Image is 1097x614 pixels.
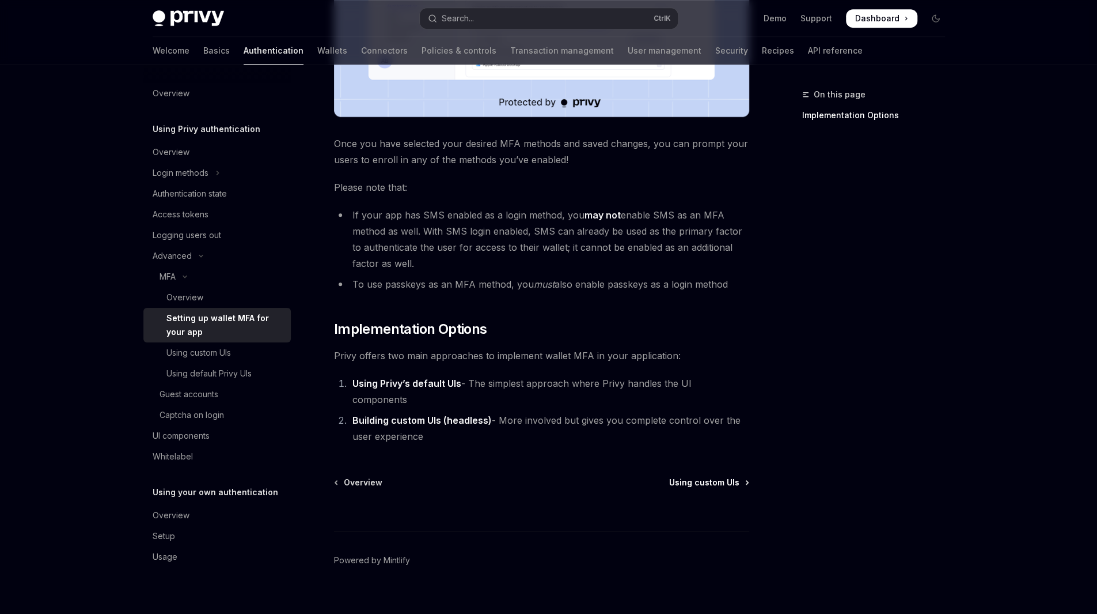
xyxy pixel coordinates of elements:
[143,225,291,246] a: Logging users out
[166,311,284,339] div: Setting up wallet MFA for your app
[143,342,291,363] a: Using custom UIs
[160,408,224,422] div: Captcha on login
[153,508,189,522] div: Overview
[153,166,208,180] div: Login methods
[203,37,230,65] a: Basics
[344,477,382,488] span: Overview
[143,163,291,183] button: Toggle Login methods section
[244,37,303,65] a: Authentication
[166,367,252,381] div: Using default Privy UIs
[422,37,496,65] a: Policies & controls
[334,320,487,338] span: Implementation Options
[510,37,614,65] a: Transaction management
[669,477,748,488] a: Using custom UIs
[802,106,954,125] a: Implementation Options
[153,37,189,65] a: Welcome
[846,9,917,28] a: Dashboard
[143,547,291,567] a: Usage
[352,415,492,426] strong: Building custom UIs (headless)
[143,505,291,526] a: Overview
[762,37,794,65] a: Recipes
[334,179,749,195] span: Please note that:
[166,291,203,304] div: Overview
[160,387,218,401] div: Guest accounts
[764,13,787,24] a: Demo
[800,13,832,24] a: Support
[628,37,701,65] a: User management
[442,12,474,25] div: Search...
[143,142,291,163] a: Overview
[153,450,193,464] div: Whitelabel
[143,526,291,547] a: Setup
[143,446,291,467] a: Whitelabel
[153,122,260,136] h5: Using Privy authentication
[153,228,221,242] div: Logging users out
[334,135,749,168] span: Once you have selected your desired MFA methods and saved changes, you can prompt your users to e...
[715,37,748,65] a: Security
[143,287,291,308] a: Overview
[334,555,410,566] a: Powered by Mintlify
[143,384,291,405] a: Guest accounts
[153,529,175,543] div: Setup
[153,10,224,27] img: dark logo
[153,485,278,499] h5: Using your own authentication
[352,378,461,389] strong: Using Privy’s default UIs
[654,14,671,23] span: Ctrl K
[153,145,189,159] div: Overview
[927,9,945,28] button: Toggle dark mode
[143,425,291,446] a: UI components
[143,204,291,225] a: Access tokens
[143,405,291,425] a: Captcha on login
[143,266,291,287] button: Toggle MFA section
[335,477,382,488] a: Overview
[143,83,291,104] a: Overview
[814,88,866,101] span: On this page
[361,37,408,65] a: Connectors
[334,348,749,364] span: Privy offers two main approaches to implement wallet MFA in your application:
[143,246,291,266] button: Toggle Advanced section
[153,429,210,443] div: UI components
[153,187,227,201] div: Authentication state
[153,249,192,263] div: Advanced
[143,308,291,342] a: Setting up wallet MFA for your app
[143,363,291,384] a: Using default Privy UIs
[334,207,749,272] li: If your app has SMS enabled as a login method, you enable SMS as an MFA method as well. With SMS ...
[808,37,863,65] a: API reference
[166,346,231,360] div: Using custom UIs
[153,208,208,221] div: Access tokens
[317,37,347,65] a: Wallets
[153,550,177,564] div: Usage
[534,278,555,290] em: must
[855,13,899,24] span: Dashboard
[334,276,749,292] li: To use passkeys as an MFA method, you also enable passkeys as a login method
[349,412,749,445] li: - More involved but gives you complete control over the user experience
[160,270,176,284] div: MFA
[669,477,739,488] span: Using custom UIs
[153,86,189,100] div: Overview
[584,209,621,221] strong: may not
[143,183,291,204] a: Authentication state
[420,8,678,29] button: Open search
[349,375,749,408] li: - The simplest approach where Privy handles the UI components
